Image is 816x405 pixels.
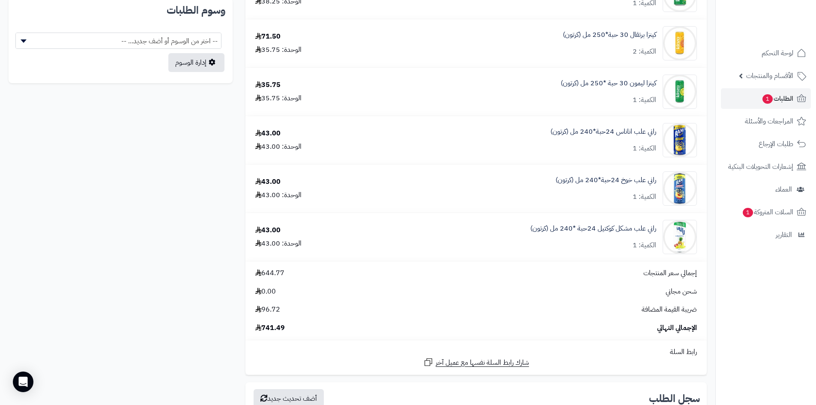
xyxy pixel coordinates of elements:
[633,192,656,202] div: الكمية: 1
[550,127,656,137] a: راني علب اناناس 24حبة*240 مل (كرتون)
[759,138,793,150] span: طلبات الإرجاع
[16,33,221,49] span: -- اختر من الوسوم أو أضف جديد... --
[742,206,793,218] span: السلات المتروكة
[758,23,808,41] img: logo-2.png
[15,33,221,49] span: -- اختر من الوسوم أو أضف جديد... --
[633,95,656,105] div: الكمية: 1
[643,268,697,278] span: إجمالي سعر المنتجات
[255,323,285,333] span: 741.49
[633,144,656,153] div: الكمية: 1
[663,220,696,254] img: 1748079402-71qRSg1-gVL._AC_SL1500-90x90.jpg
[721,111,811,132] a: المراجعات والأسئلة
[663,26,696,60] img: 1747641887-LB646pMor0d5qyYRTx9yFAl38LfLMu3U-90x90.jpg
[721,202,811,222] a: السلات المتروكة1
[249,347,703,357] div: رابط السلة
[657,323,697,333] span: الإجمالي النهائي
[255,93,302,103] div: الوحدة: 35.75
[633,240,656,250] div: الكمية: 1
[721,156,811,177] a: إشعارات التحويلات البنكية
[255,287,276,297] span: 0.00
[556,175,656,185] a: راني علب خوخ 24حبة*240 مل (كرتون)
[255,129,281,138] div: 43.00
[666,287,697,297] span: شحن مجاني
[255,80,281,90] div: 35.75
[721,43,811,63] a: لوحة التحكم
[13,372,33,392] div: Open Intercom Messenger
[775,183,792,195] span: العملاء
[776,229,792,241] span: التقارير
[530,224,656,234] a: راني علب مشكل كوكتيل 24حبة *240 مل (كرتون)
[762,94,773,104] span: 1
[721,225,811,245] a: التقارير
[642,305,697,315] span: ضريبة القيمة المضافة
[563,30,656,40] a: كينزا برتقال 30 حبة*250 مل (كرتون)
[255,305,280,315] span: 96.72
[168,53,224,72] a: إدارة الوسوم
[255,268,284,278] span: 644.77
[255,45,302,55] div: الوحدة: 35.75
[663,123,696,157] img: 1748078990-71AOXnd39DL._AC_SL1500-90x90.jpg
[649,393,700,404] h3: سجل الطلب
[762,93,793,105] span: الطلبات
[721,134,811,154] a: طلبات الإرجاع
[745,115,793,127] span: المراجعات والأسئلة
[255,142,302,152] div: الوحدة: 43.00
[15,5,226,15] h2: وسوم الطلبات
[762,47,793,59] span: لوحة التحكم
[728,161,793,173] span: إشعارات التحويلات البنكية
[663,75,696,109] img: 1747642923-JIWdr9N1P08RzRKSOH5ysftrrIrCbRXR-90x90.jpg
[633,47,656,57] div: الكمية: 2
[255,190,302,200] div: الوحدة: 43.00
[663,171,696,206] img: 1748079250-71dCJcNq28L._AC_SL1500-90x90.jpg
[423,357,529,368] a: شارك رابط السلة نفسها مع عميل آخر
[436,358,529,368] span: شارك رابط السلة نفسها مع عميل آخر
[255,225,281,235] div: 43.00
[255,177,281,187] div: 43.00
[743,208,753,217] span: 1
[255,239,302,249] div: الوحدة: 43.00
[746,70,793,82] span: الأقسام والمنتجات
[721,179,811,200] a: العملاء
[721,88,811,109] a: الطلبات1
[255,32,281,42] div: 71.50
[561,78,656,88] a: كينزا ليمون 30 حبة *250 مل (كرتون)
